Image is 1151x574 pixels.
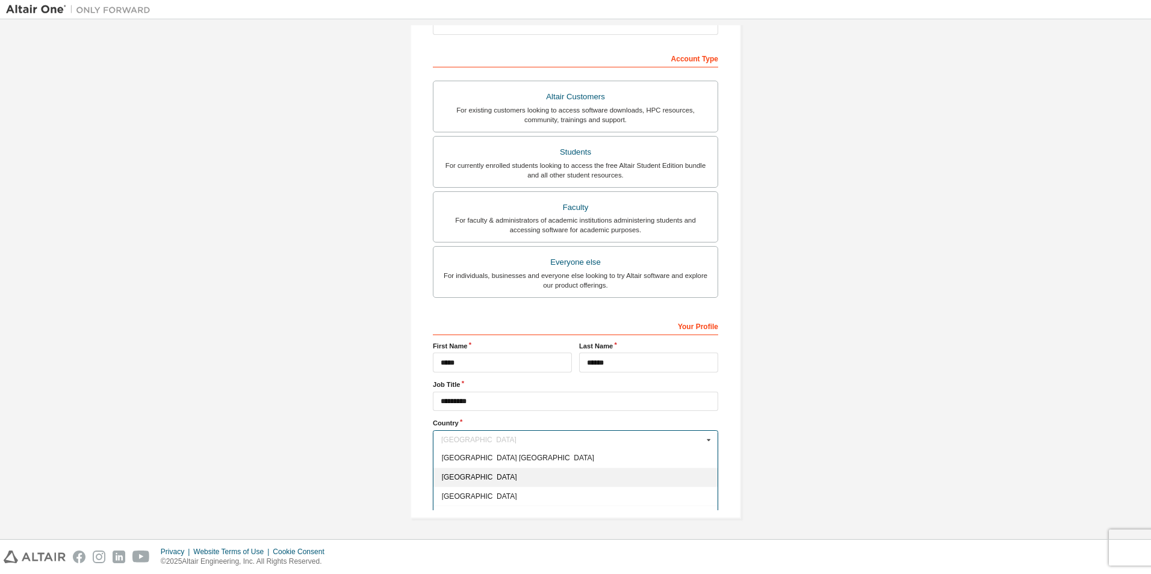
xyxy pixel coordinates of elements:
label: First Name [433,341,572,351]
div: For individuals, businesses and everyone else looking to try Altair software and explore our prod... [441,271,710,290]
label: Country [433,418,718,428]
div: For existing customers looking to access software downloads, HPC resources, community, trainings ... [441,105,710,125]
span: [GEOGRAPHIC_DATA] [GEOGRAPHIC_DATA] [442,454,710,461]
img: youtube.svg [132,551,150,563]
div: For currently enrolled students looking to access the free Altair Student Edition bundle and all ... [441,161,710,180]
div: Website Terms of Use [193,547,273,557]
div: Your Profile [433,316,718,335]
div: Privacy [161,547,193,557]
div: Cookie Consent [273,547,331,557]
img: instagram.svg [93,551,105,563]
div: Students [441,144,710,161]
div: Faculty [441,199,710,216]
img: linkedin.svg [113,551,125,563]
div: Account Type [433,48,718,67]
img: Altair One [6,4,157,16]
div: For faculty & administrators of academic institutions administering students and accessing softwa... [441,215,710,235]
div: Everyone else [441,254,710,271]
label: Job Title [433,380,718,389]
span: [GEOGRAPHIC_DATA] [442,474,710,481]
p: © 2025 Altair Engineering, Inc. All Rights Reserved. [161,557,332,567]
span: [GEOGRAPHIC_DATA] [442,493,710,500]
div: Altair Customers [441,88,710,105]
img: altair_logo.svg [4,551,66,563]
label: Last Name [579,341,718,351]
img: facebook.svg [73,551,85,563]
